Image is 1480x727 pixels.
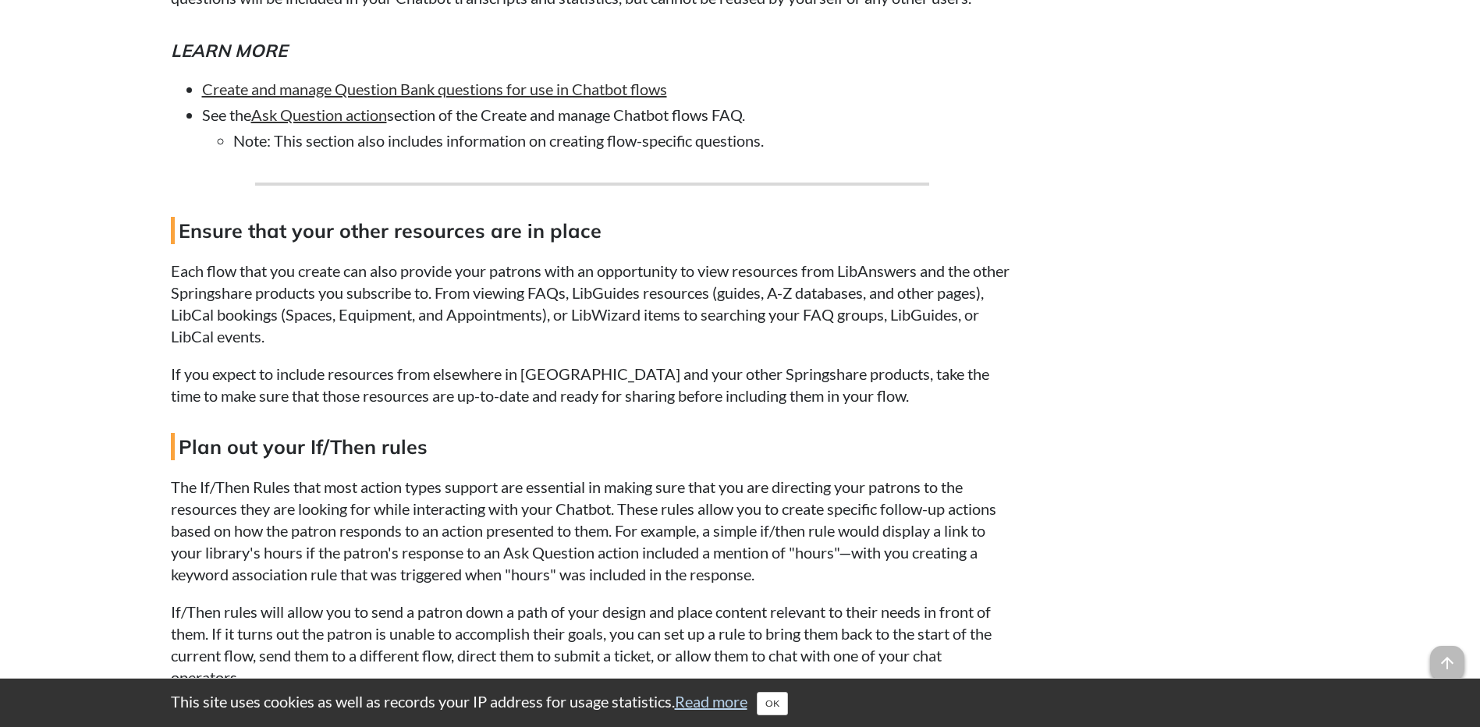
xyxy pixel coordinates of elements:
span: arrow_upward [1430,646,1464,680]
p: The If/Then Rules that most action types support are essential in making sure that you are direct... [171,476,1013,585]
li: See the section of the Create and manage Chatbot flows FAQ. [202,104,1013,151]
p: If you expect to include resources from elsewhere in [GEOGRAPHIC_DATA] and your other Springshare... [171,363,1013,406]
h4: Ensure that your other resources are in place [171,217,1013,244]
a: arrow_upward [1430,647,1464,666]
a: Ask Question action [251,105,387,124]
li: Note: This section also includes information on creating flow-specific questions. [233,129,1013,151]
button: Close [757,692,788,715]
a: Create and manage Question Bank questions for use in Chatbot flows [202,80,667,98]
h4: Plan out your If/Then rules [171,433,1013,460]
a: Read more [675,692,747,711]
div: This site uses cookies as well as records your IP address for usage statistics. [155,690,1326,715]
h5: Learn more [171,38,1013,63]
p: Each flow that you create can also provide your patrons with an opportunity to view resources fro... [171,260,1013,347]
p: If/Then rules will allow you to send a patron down a path of your design and place content releva... [171,601,1013,688]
